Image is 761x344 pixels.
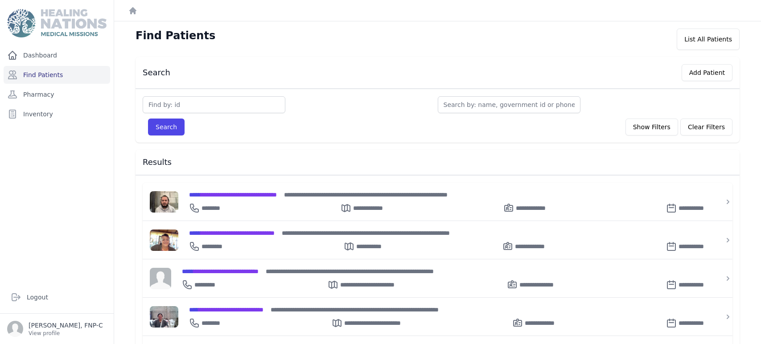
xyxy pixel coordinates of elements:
p: View profile [29,330,103,337]
a: Logout [7,288,107,306]
h3: Search [143,67,170,78]
img: person-242608b1a05df3501eefc295dc1bc67a.jpg [150,268,171,289]
div: List All Patients [677,29,740,50]
img: ZrzjbAcN3TXD2h394lhzgCYp5GXrxnECo3zmNoq+P8DcYupV1B3BKgAAAAldEVYdGRhdGU6Y3JlYXRlADIwMjQtMDItMjNUMT... [150,306,178,328]
img: AAAAJXRFWHRkYXRlOm1vZGlmeQAyMDI0LTAyLTI3VDE2OjU4OjA5KzAwOjAwtuO0wwAAAABJRU5ErkJggg== [150,191,178,213]
button: Search [148,119,185,135]
a: [PERSON_NAME], FNP-C View profile [7,321,107,337]
h3: Results [143,157,732,168]
a: Inventory [4,105,110,123]
button: Clear Filters [680,119,732,135]
a: Pharmacy [4,86,110,103]
p: [PERSON_NAME], FNP-C [29,321,103,330]
a: Dashboard [4,46,110,64]
img: Medical Missions EMR [7,9,106,37]
input: Find by: id [143,96,285,113]
input: Search by: name, government id or phone [438,96,580,113]
img: fvH3HnreMCVEaEMejTjvwEMq9octsUl8AAAACV0RVh0ZGF0ZTpjcmVhdGUAMjAyMy0xMi0xOVQxNjo1MTo0MCswMDowMFnfxL... [150,229,178,251]
button: Show Filters [625,119,678,135]
h1: Find Patients [136,29,215,43]
a: Find Patients [4,66,110,84]
button: Add Patient [682,64,732,81]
